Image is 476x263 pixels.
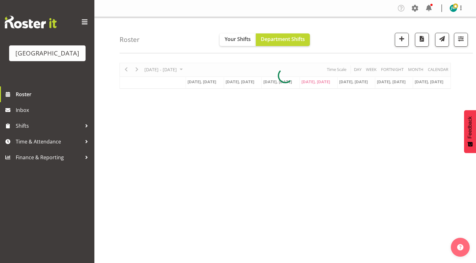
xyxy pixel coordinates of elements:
[220,33,256,46] button: Your Shifts
[415,33,429,47] button: Download a PDF of the roster according to the set date range.
[5,16,57,28] img: Rosterit website logo
[16,137,82,146] span: Time & Attendance
[464,110,476,153] button: Feedback - Show survey
[16,105,91,115] span: Inbox
[256,33,310,46] button: Department Shifts
[467,116,473,138] span: Feedback
[16,153,82,162] span: Finance & Reporting
[261,36,305,43] span: Department Shifts
[395,33,409,47] button: Add a new shift
[454,33,468,47] button: Filter Shifts
[16,121,82,131] span: Shifts
[120,36,140,43] h4: Roster
[225,36,251,43] span: Your Shifts
[457,244,463,250] img: help-xxl-2.png
[450,4,457,12] img: jen-watts10207.jpg
[435,33,449,47] button: Send a list of all shifts for the selected filtered period to all rostered employees.
[16,90,91,99] span: Roster
[15,49,79,58] div: [GEOGRAPHIC_DATA]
